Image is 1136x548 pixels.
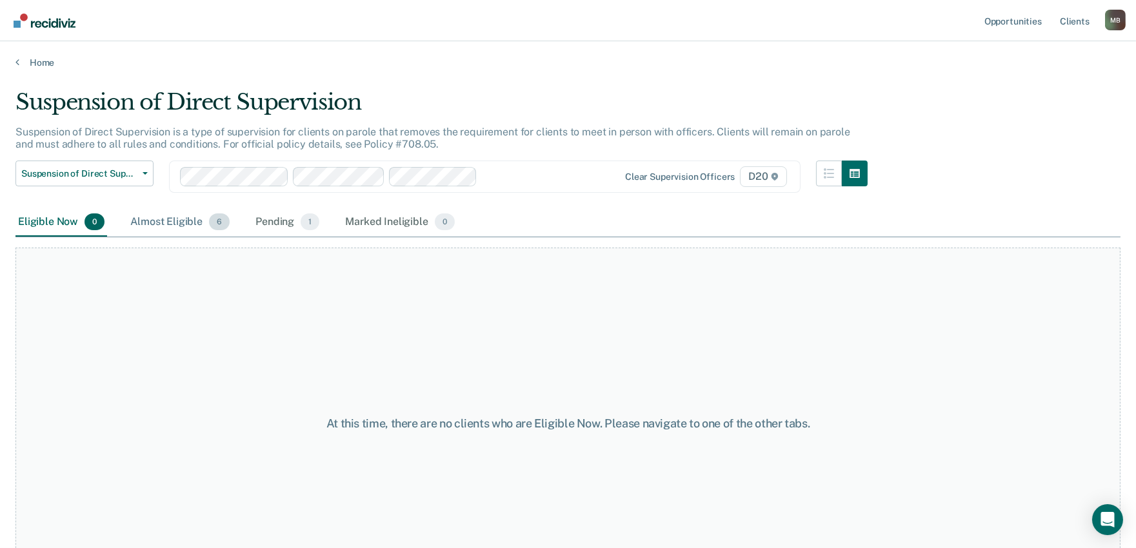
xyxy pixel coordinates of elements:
[1105,10,1126,30] div: M B
[343,208,457,237] div: Marked Ineligible0
[1105,10,1126,30] button: Profile dropdown button
[15,57,1121,68] a: Home
[128,208,232,237] div: Almost Eligible6
[21,168,137,179] span: Suspension of Direct Supervision
[85,213,105,230] span: 0
[1092,504,1123,535] div: Open Intercom Messenger
[14,14,75,28] img: Recidiviz
[209,213,230,230] span: 6
[15,126,850,150] p: Suspension of Direct Supervision is a type of supervision for clients on parole that removes the ...
[292,416,844,431] div: At this time, there are no clients who are Eligible Now. Please navigate to one of the other tabs.
[740,166,786,187] span: D20
[15,89,868,126] div: Suspension of Direct Supervision
[15,161,154,186] button: Suspension of Direct Supervision
[15,208,107,237] div: Eligible Now0
[435,213,455,230] span: 0
[301,213,319,230] span: 1
[625,171,735,182] div: Clear supervision officers
[253,208,322,237] div: Pending1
